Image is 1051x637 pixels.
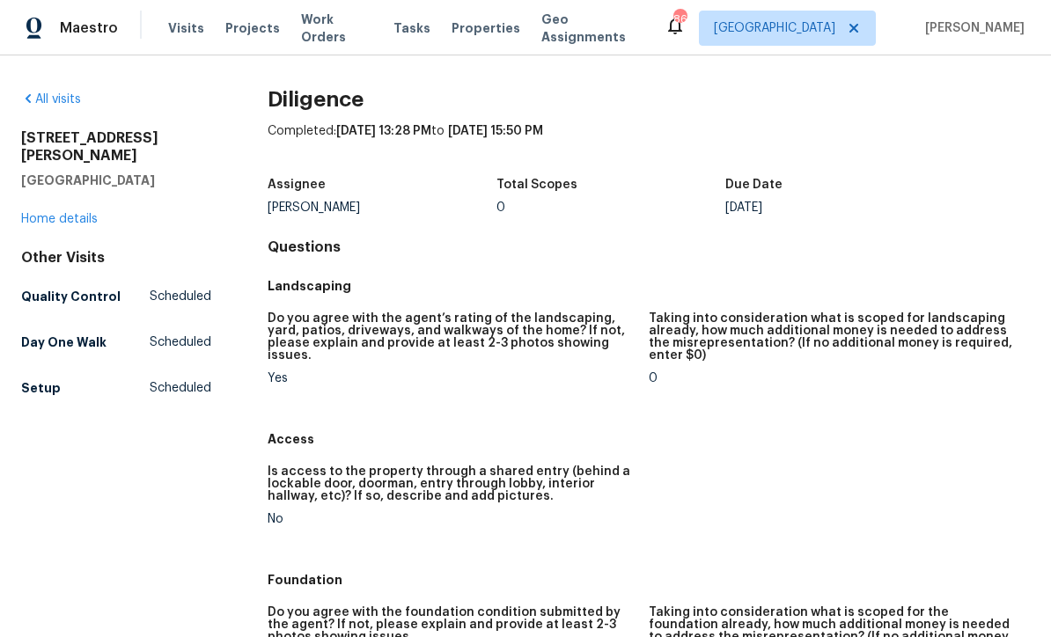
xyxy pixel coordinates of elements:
span: [PERSON_NAME] [918,19,1025,37]
div: Completed: to [268,122,1030,168]
span: Properties [452,19,520,37]
div: 0 [496,201,725,214]
h5: Setup [21,379,61,397]
span: Geo Assignments [541,11,643,46]
a: All visits [21,93,81,106]
div: 0 [649,372,1016,384]
h5: Day One Walk [21,333,107,351]
a: Quality ControlScheduled [21,281,211,312]
h5: Is access to the property through a shared entry (behind a lockable door, doorman, entry through ... [268,465,635,502]
span: [DATE] 15:50 PM [448,125,543,137]
div: 86 [673,11,686,28]
h5: Foundation [268,571,1030,589]
h5: Taking into consideration what is scoped for landscaping already, how much additional money is ne... [649,312,1016,362]
h4: Questions [268,238,1030,256]
div: [PERSON_NAME] [268,201,496,214]
a: Day One WalkScheduled [21,326,211,358]
span: Scheduled [150,379,211,397]
h5: [GEOGRAPHIC_DATA] [21,172,211,189]
h5: Do you agree with the agent’s rating of the landscaping, yard, patios, driveways, and walkways of... [268,312,635,362]
h5: Assignee [268,179,326,191]
a: Home details [21,213,98,225]
h5: Landscaping [268,277,1030,295]
h5: Total Scopes [496,179,577,191]
h5: Due Date [725,179,783,191]
span: Projects [225,19,280,37]
span: Scheduled [150,288,211,305]
span: [DATE] 13:28 PM [336,125,431,137]
h5: Access [268,430,1030,448]
h2: [STREET_ADDRESS][PERSON_NAME] [21,129,211,165]
div: Yes [268,372,635,384]
span: Visits [168,19,204,37]
div: [DATE] [725,201,954,214]
span: Work Orders [301,11,372,46]
h5: Quality Control [21,288,121,305]
span: [GEOGRAPHIC_DATA] [714,19,835,37]
h2: Diligence [268,91,1030,108]
div: Other Visits [21,249,211,267]
span: Tasks [393,22,430,34]
div: No [268,513,635,525]
a: SetupScheduled [21,372,211,404]
span: Scheduled [150,333,211,351]
span: Maestro [60,19,118,37]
